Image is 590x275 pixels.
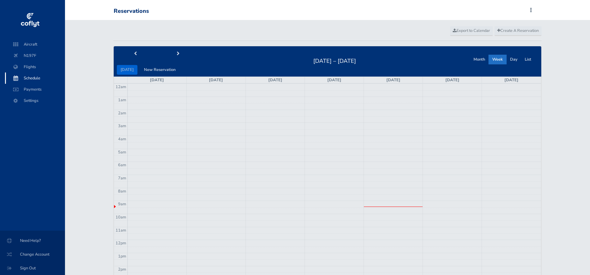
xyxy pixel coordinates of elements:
[118,201,126,207] span: 9am
[116,214,126,220] span: 10am
[7,262,57,274] span: Sign Out
[118,97,126,103] span: 1am
[7,249,57,260] span: Change Account
[116,84,126,90] span: 12am
[310,56,360,65] h2: [DATE] – [DATE]
[497,28,539,33] span: Create A Reservation
[114,8,149,15] div: Reservations
[114,49,157,59] button: prev
[118,188,126,194] span: 8am
[140,65,179,75] button: New Reservation
[453,28,490,33] span: Export to Calendar
[118,136,126,142] span: 4am
[11,61,59,72] span: Flights
[11,39,59,50] span: Aircraft
[268,77,282,83] a: [DATE]
[506,55,521,64] button: Day
[116,227,126,233] span: 11am
[11,95,59,106] span: Settings
[450,26,493,36] a: Export to Calendar
[470,55,489,64] button: Month
[11,50,59,61] span: N197F
[445,77,459,83] a: [DATE]
[20,11,40,30] img: coflyt logo
[118,253,126,259] span: 1pm
[11,84,59,95] span: Payments
[150,77,164,83] a: [DATE]
[118,149,126,155] span: 5am
[7,235,57,246] span: Need Help?
[521,55,535,64] button: List
[11,72,59,84] span: Schedule
[118,162,126,168] span: 6am
[488,55,507,64] button: Week
[386,77,400,83] a: [DATE]
[118,110,126,116] span: 2am
[504,77,518,83] a: [DATE]
[118,123,126,129] span: 3am
[156,49,200,59] button: next
[327,77,341,83] a: [DATE]
[116,240,126,246] span: 12pm
[118,267,126,272] span: 2pm
[494,26,542,36] a: Create A Reservation
[117,65,137,75] button: [DATE]
[209,77,223,83] a: [DATE]
[118,175,126,181] span: 7am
